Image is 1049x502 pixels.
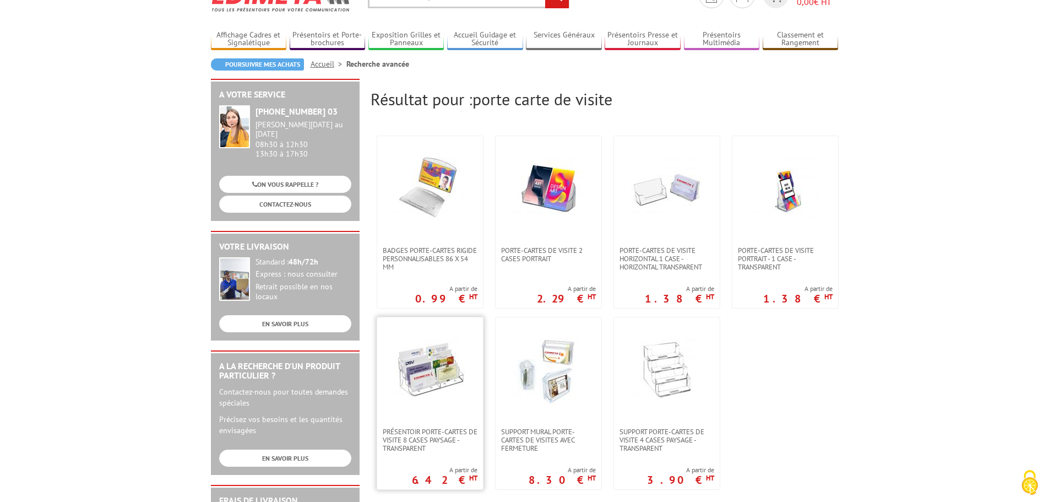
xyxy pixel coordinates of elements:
div: Retrait possible en nos locaux [256,282,351,302]
a: ON VOUS RAPPELLE ? [219,176,351,193]
strong: [PHONE_NUMBER] 03 [256,106,338,117]
span: Badges Porte-cartes rigide personnalisables 86 x 54 mm [383,246,477,271]
span: A partir de [763,284,833,293]
span: Porte-Cartes De Visite 2 Cases Portrait [501,246,596,263]
button: Cookies (fenêtre modale) [1010,465,1049,502]
span: Support mural Porte-cartes de visites avec fermeture [501,428,596,452]
p: 6.42 € [412,477,477,483]
p: Contactez-nous pour toutes demandes spéciales [219,386,351,408]
span: porte carte de visite [472,88,612,110]
img: widget-service.jpg [219,105,250,148]
p: 1.38 € [645,295,714,302]
sup: HT [706,292,714,301]
sup: HT [469,292,477,301]
img: Support mural Porte-cartes de visites avec fermeture [513,334,584,406]
h2: Votre livraison [219,242,351,252]
a: Accueil Guidage et Sécurité [447,30,523,48]
img: Porte-cartes de visite horizontal 1 case - horizontal Transparent [631,153,703,224]
span: Porte-cartes de visite horizontal 1 case - horizontal Transparent [619,246,714,271]
img: Badges Porte-cartes rigide personnalisables 86 x 54 mm [394,153,466,224]
div: 08h30 à 12h30 13h30 à 17h30 [256,120,351,158]
a: Présentoirs et Porte-brochures [290,30,366,48]
a: Porte-cartes de visite horizontal 1 case - horizontal Transparent [614,246,720,271]
a: Exposition Grilles et Panneaux [368,30,444,48]
a: EN SAVOIR PLUS [219,315,351,332]
img: widget-livraison.jpg [219,257,250,301]
span: Présentoir Porte-cartes de visite 8 cases paysage - transparent [383,428,477,452]
a: EN SAVOIR PLUS [219,450,351,467]
p: 0.99 € [415,295,477,302]
div: Express : nous consulter [256,269,351,279]
a: Présentoirs Multimédia [684,30,760,48]
p: 8.30 € [529,477,596,483]
span: A partir de [645,284,714,293]
sup: HT [706,473,714,483]
li: Recherche avancée [346,58,409,69]
a: Porte-Cartes De Visite 2 Cases Portrait [496,246,601,263]
a: Classement et Rangement [763,30,839,48]
a: Services Généraux [526,30,602,48]
img: Présentoir Porte-cartes de visite 8 cases paysage - transparent [394,334,466,406]
img: Porte-cartes de visite portrait - 1 case - transparent [749,153,821,224]
h2: Résultat pour : [371,90,839,108]
a: Poursuivre mes achats [211,58,304,71]
div: Standard : [256,257,351,267]
a: support Porte-cartes de visite 4 cases paysage - transparent [614,428,720,452]
sup: HT [588,292,596,301]
strong: 48h/72h [289,257,318,267]
span: A partir de [412,466,477,474]
p: 3.90 € [647,477,714,483]
p: 2.29 € [537,295,596,302]
a: Présentoir Porte-cartes de visite 8 cases paysage - transparent [377,428,483,452]
p: 1.38 € [763,295,833,302]
sup: HT [469,473,477,483]
span: A partir de [537,284,596,293]
h2: A la recherche d'un produit particulier ? [219,361,351,381]
span: Porte-cartes de visite portrait - 1 case - transparent [738,246,833,271]
a: CONTACTEZ-NOUS [219,196,351,213]
img: Porte-Cartes De Visite 2 Cases Portrait [513,153,584,224]
img: Cookies (fenêtre modale) [1016,469,1043,496]
a: Badges Porte-cartes rigide personnalisables 86 x 54 mm [377,246,483,271]
img: support Porte-cartes de visite 4 cases paysage - transparent [631,334,703,406]
sup: HT [588,473,596,483]
a: Présentoirs Presse et Journaux [605,30,681,48]
span: A partir de [529,466,596,474]
sup: HT [824,292,833,301]
a: Affichage Cadres et Signalétique [211,30,287,48]
h2: A votre service [219,90,351,100]
div: [PERSON_NAME][DATE] au [DATE] [256,120,351,139]
a: Support mural Porte-cartes de visites avec fermeture [496,428,601,452]
span: A partir de [415,284,477,293]
a: Porte-cartes de visite portrait - 1 case - transparent [732,246,838,271]
a: Accueil [311,59,346,69]
span: A partir de [647,466,714,474]
span: support Porte-cartes de visite 4 cases paysage - transparent [619,428,714,452]
p: Précisez vos besoins et les quantités envisagées [219,414,351,436]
